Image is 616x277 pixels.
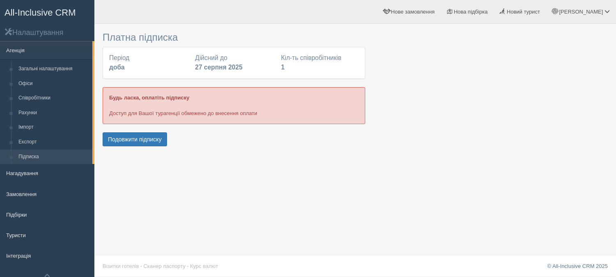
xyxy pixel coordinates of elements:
a: Підписка [15,150,92,164]
a: Імпорт [15,120,92,135]
b: 27 серпня 2025 [195,64,243,71]
a: Офіси [15,76,92,91]
a: Загальні налаштування [15,62,92,76]
h3: Платна підписка [103,32,365,43]
a: Експорт [15,135,92,150]
a: Співробітники [15,91,92,106]
span: Новий турист [507,9,540,15]
div: Кіл-ть співробітників [277,53,363,72]
a: © All-Inclusive CRM 2025 [547,263,608,269]
span: · [187,263,189,269]
span: All-Inclusive CRM [5,7,76,18]
b: 1 [281,64,285,71]
div: Доступ для Вашої турагенції обмежено до внесення оплати [103,87,365,124]
a: All-Inclusive CRM [0,0,94,23]
a: Візитки готелів [103,263,139,269]
span: Нове замовлення [391,9,435,15]
span: [PERSON_NAME] [559,9,603,15]
a: Курс валют [190,263,218,269]
button: Подовжити підписку [103,132,167,146]
div: Період [105,53,191,72]
span: · [140,263,142,269]
a: Рахунки [15,106,92,120]
span: Нова підбірка [454,9,488,15]
a: Сканер паспорту [144,263,185,269]
div: Дійсний до [191,53,277,72]
b: Будь ласка, оплатіть підписку [109,95,189,101]
b: доба [109,64,125,71]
